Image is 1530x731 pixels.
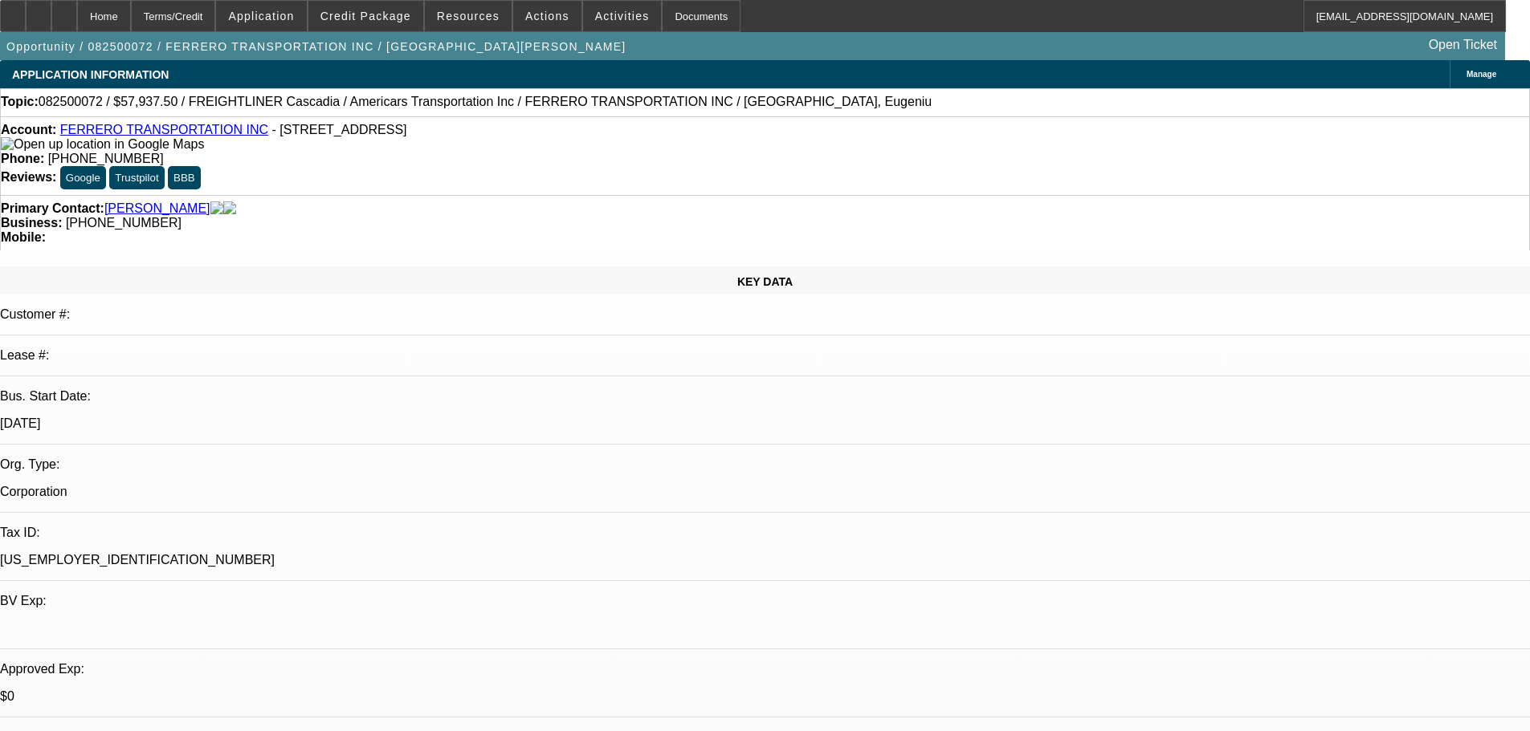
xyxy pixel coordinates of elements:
strong: Topic: [1,95,39,109]
span: - [STREET_ADDRESS] [272,123,407,136]
span: 082500072 / $57,937.50 / FREIGHTLINER Cascadia / Americars Transportation Inc / FERRERO TRANSPORT... [39,95,932,109]
span: Application [228,10,294,22]
strong: Business: [1,216,62,229]
span: Resources [437,10,500,22]
strong: Mobile: [1,230,46,244]
span: Manage [1467,70,1496,79]
button: Activities [583,1,662,31]
span: [PHONE_NUMBER] [48,152,164,165]
span: Actions [525,10,569,22]
strong: Account: [1,123,56,136]
span: Activities [595,10,650,22]
span: Credit Package [320,10,411,22]
strong: Phone: [1,152,44,165]
button: Credit Package [308,1,423,31]
a: Open Ticket [1422,31,1503,59]
img: Open up location in Google Maps [1,137,204,152]
img: linkedin-icon.png [223,201,236,216]
a: FERRERO TRANSPORTATION INC [60,123,268,136]
strong: Reviews: [1,170,56,184]
button: Trustpilot [109,166,164,189]
span: [PHONE_NUMBER] [66,216,182,229]
button: Application [216,1,306,31]
a: View Google Maps [1,137,204,151]
span: APPLICATION INFORMATION [12,68,169,81]
button: BBB [168,166,201,189]
button: Actions [513,1,581,31]
span: KEY DATA [737,275,793,288]
span: Opportunity / 082500072 / FERRERO TRANSPORTATION INC / [GEOGRAPHIC_DATA][PERSON_NAME] [6,40,626,53]
button: Resources [425,1,512,31]
strong: Primary Contact: [1,201,104,216]
a: [PERSON_NAME] [104,201,210,216]
img: facebook-icon.png [210,201,223,216]
button: Google [60,166,106,189]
